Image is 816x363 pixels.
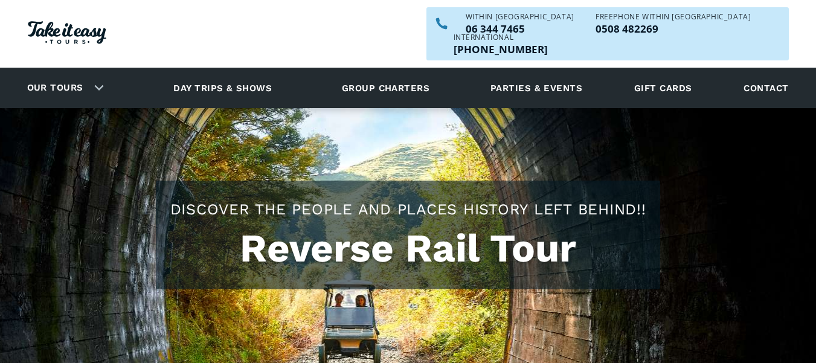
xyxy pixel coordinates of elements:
[596,24,751,34] p: 0508 482269
[484,71,588,104] a: Parties & events
[18,74,92,102] a: Our tours
[628,71,698,104] a: Gift cards
[327,71,445,104] a: Group charters
[28,21,106,44] img: Take it easy Tours logo
[737,71,794,104] a: Contact
[168,226,648,271] h1: Reverse Rail Tour
[596,13,751,21] div: Freephone WITHIN [GEOGRAPHIC_DATA]
[168,199,648,220] h2: Discover the people and places history left behind!!
[28,15,106,53] a: Homepage
[13,71,114,104] div: Our tours
[466,24,574,34] a: Call us within NZ on 063447465
[158,71,287,104] a: Day trips & shows
[454,44,548,54] p: [PHONE_NUMBER]
[466,24,574,34] p: 06 344 7465
[466,13,574,21] div: WITHIN [GEOGRAPHIC_DATA]
[454,44,548,54] a: Call us outside of NZ on +6463447465
[454,34,548,41] div: International
[596,24,751,34] a: Call us freephone within NZ on 0508482269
